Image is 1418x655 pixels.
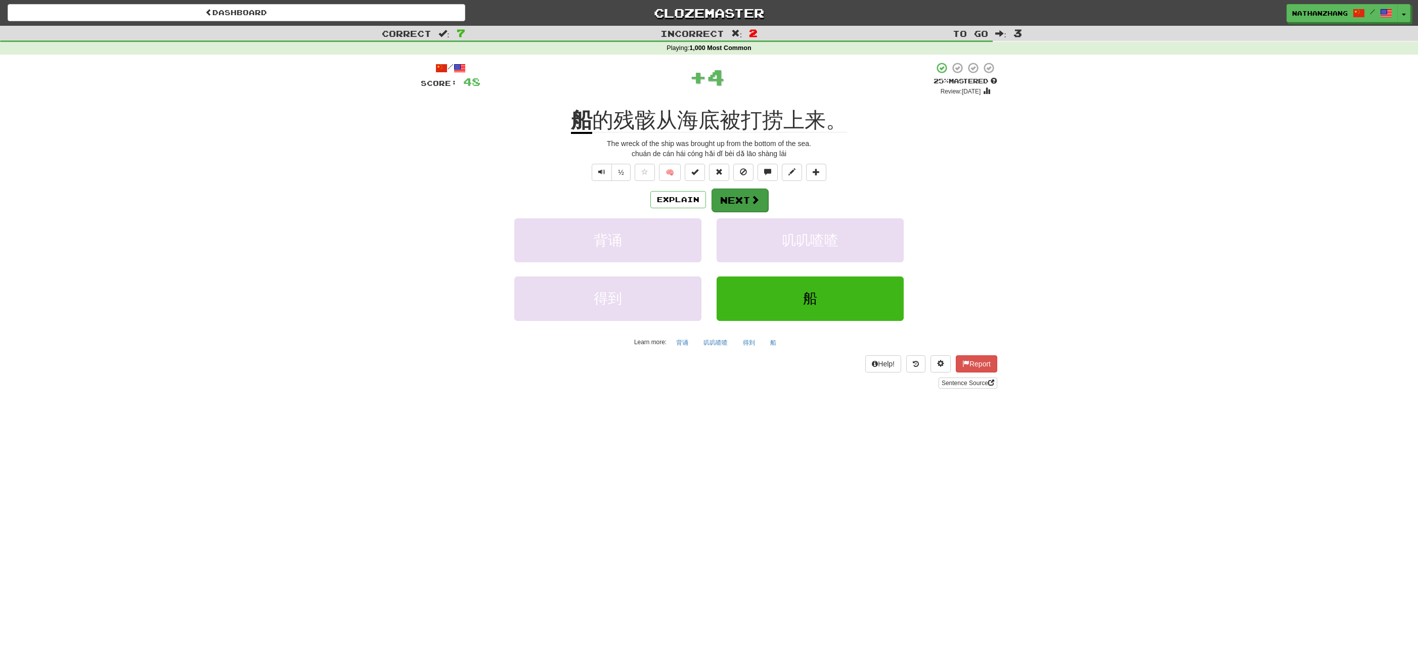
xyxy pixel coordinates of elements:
[438,29,450,38] span: :
[590,164,631,181] div: Text-to-speech controls
[749,27,758,39] span: 2
[712,189,768,212] button: Next
[709,164,729,181] button: Reset to 0% Mastered (alt+r)
[8,4,465,21] a: Dashboard
[634,339,667,346] small: Learn more:
[806,164,826,181] button: Add to collection (alt+a)
[782,232,838,248] span: 叽叽喳喳
[737,335,761,350] button: 得到
[995,29,1006,38] span: :
[421,149,997,159] div: chuán de cán hái cóng hǎi dǐ bèi dǎ lāo shàng lái
[1287,4,1398,22] a: NathanZhang /
[953,28,988,38] span: To go
[592,108,847,132] span: 的残骸从海底被打捞上来。
[717,276,904,320] button: 船
[685,164,705,181] button: Set this sentence to 100% Mastered (alt+m)
[758,164,778,181] button: Discuss sentence (alt+u)
[1370,8,1375,15] span: /
[514,276,701,320] button: 得到
[594,232,622,248] span: 背诵
[934,77,949,85] span: 25 %
[421,79,457,87] span: Score:
[956,355,997,372] button: Report
[803,291,817,306] span: 船
[698,335,733,350] button: 叽叽喳喳
[941,88,981,95] small: Review: [DATE]
[707,64,725,89] span: 4
[457,27,465,39] span: 7
[906,355,925,372] button: Round history (alt+y)
[765,335,782,350] button: 船
[659,164,681,181] button: 🧠
[731,29,742,38] span: :
[1013,27,1022,39] span: 3
[733,164,754,181] button: Ignore sentence (alt+i)
[782,164,802,181] button: Edit sentence (alt+d)
[650,191,706,208] button: Explain
[571,108,592,134] u: 船
[717,218,904,262] button: 叽叽喳喳
[514,218,701,262] button: 背诵
[939,378,997,389] a: Sentence Source
[592,164,612,181] button: Play sentence audio (ctl+space)
[1292,9,1348,18] span: NathanZhang
[382,28,431,38] span: Correct
[611,164,631,181] button: ½
[421,62,480,74] div: /
[689,62,707,92] span: +
[463,75,480,88] span: 48
[480,4,938,22] a: Clozemaster
[635,164,655,181] button: Favorite sentence (alt+f)
[689,44,751,52] strong: 1,000 Most Common
[421,138,997,149] div: The wreck of the ship was brought up from the bottom of the sea.
[594,291,622,306] span: 得到
[865,355,901,372] button: Help!
[671,335,694,350] button: 背诵
[660,28,724,38] span: Incorrect
[934,77,997,86] div: Mastered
